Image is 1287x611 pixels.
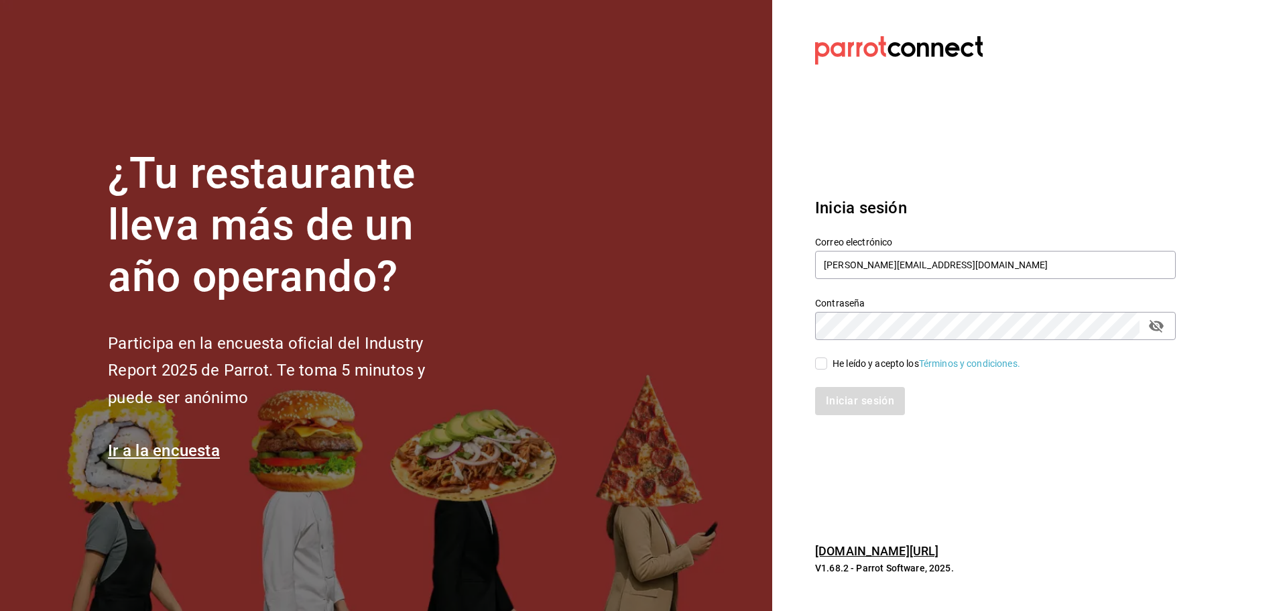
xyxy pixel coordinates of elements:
[815,298,1176,308] label: Contraseña
[108,148,470,302] h1: ¿Tu restaurante lleva más de un año operando?
[833,357,1020,371] div: He leído y acepto los
[108,441,220,460] a: Ir a la encuesta
[815,544,938,558] a: [DOMAIN_NAME][URL]
[1145,315,1168,337] button: passwordField
[815,561,1176,575] p: V1.68.2 - Parrot Software, 2025.
[815,237,1176,247] label: Correo electrónico
[919,358,1020,369] a: Términos y condiciones.
[108,330,470,412] h2: Participa en la encuesta oficial del Industry Report 2025 de Parrot. Te toma 5 minutos y puede se...
[815,251,1176,279] input: Ingresa tu correo electrónico
[815,196,1176,220] h3: Inicia sesión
